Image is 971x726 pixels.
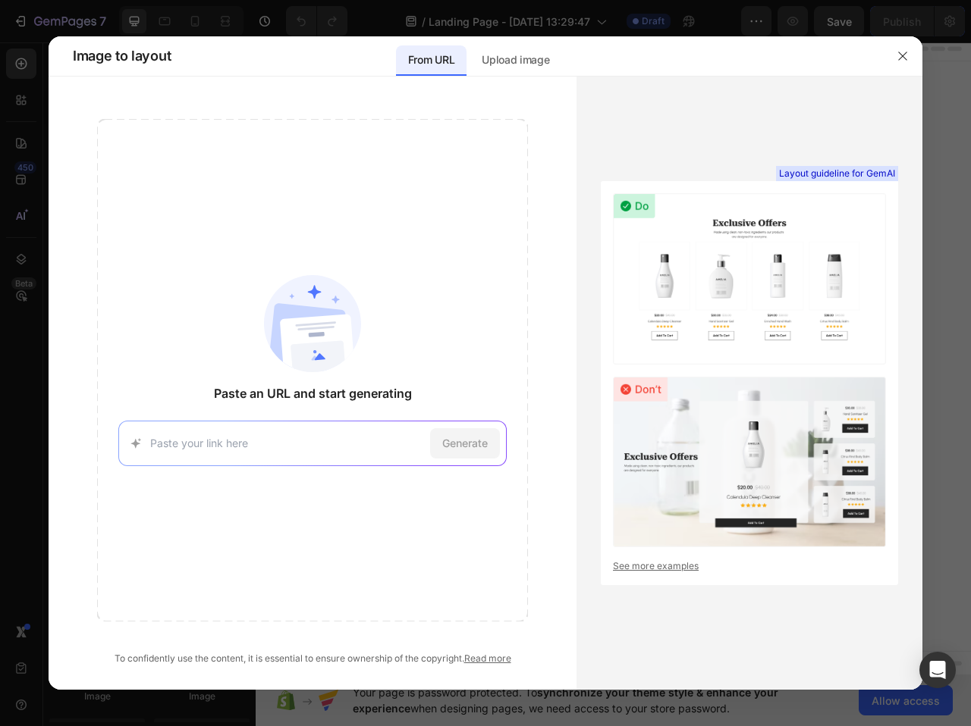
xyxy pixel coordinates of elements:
span: Paste an URL and start generating [214,384,412,402]
a: Read more [464,652,511,664]
button: Add elements [458,443,565,474]
div: Open Intercom Messenger [919,652,956,688]
span: Image to layout [73,47,171,65]
a: See more examples [613,559,886,573]
div: Start with Sections from sidebar [363,413,547,431]
div: Start with Generating from URL or image [354,528,558,540]
p: Upload image [482,51,549,69]
button: Add sections [345,443,449,474]
input: Paste your link here [150,435,423,451]
div: To confidently use the content, it is essential to ensure ownership of the copyright. [97,652,528,665]
span: Generate [442,435,488,451]
p: From URL [408,51,454,69]
span: Layout guideline for GemAI [779,167,895,180]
